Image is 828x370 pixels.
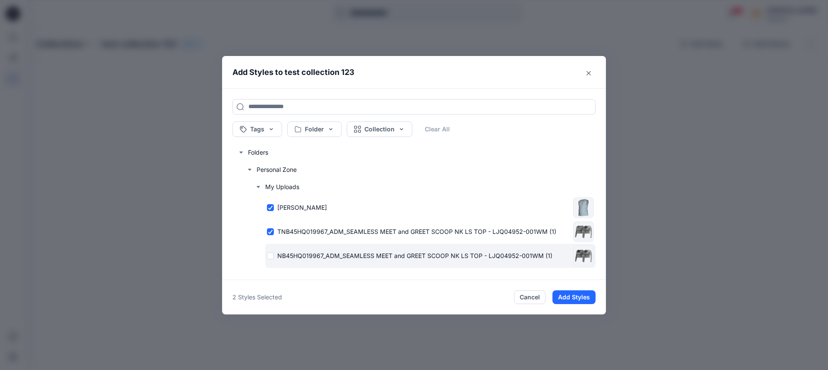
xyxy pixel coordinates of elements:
[232,292,282,302] p: 2 Styles Selected
[347,121,412,137] button: Collection
[287,121,342,137] button: Folder
[552,290,596,304] button: Add Styles
[232,121,282,137] button: Tags
[514,290,546,304] button: Cancel
[277,251,552,260] p: NB45HQ019967_ADM_SEAMLESS MEET and GREET SCOOP NK LS TOP - LJQ04952-001WM (1)
[582,66,596,80] button: Close
[277,227,556,236] p: TNB45HQ019967_ADM_SEAMLESS MEET and GREET SCOOP NK LS TOP - LJQ04952-001WM (1)
[222,56,606,88] header: Add Styles to test collection 123
[277,203,327,212] p: [PERSON_NAME]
